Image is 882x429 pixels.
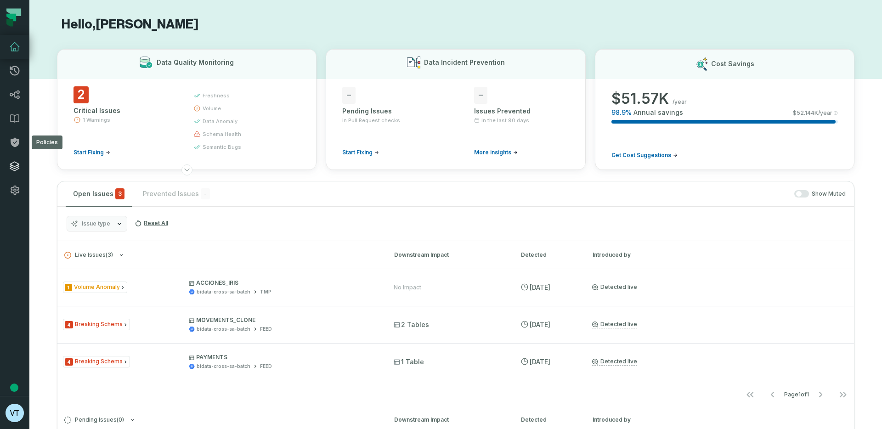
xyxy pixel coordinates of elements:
div: Pending Issues [342,107,437,116]
span: Issue Type [63,319,130,330]
h3: Cost Savings [711,59,754,68]
a: More insights [474,149,518,156]
div: Critical Issues [73,106,177,115]
span: 2 Tables [394,320,429,329]
button: Data Quality Monitoring2Critical Issues1 WarningsStart Fixingfreshnessvolumedata anomalyschema he... [57,49,317,170]
span: 1 Warnings [83,116,110,124]
p: PAYMENTS [189,354,377,361]
button: Go to last page [832,385,854,404]
div: Tooltip anchor [10,384,18,392]
span: Start Fixing [342,149,373,156]
div: TMP [260,288,271,295]
div: bidata-cross-sa-batch [197,363,250,370]
button: Go to previous page [762,385,784,404]
button: Issue type [67,216,127,231]
span: 1 Table [394,357,424,367]
a: Detected live [592,283,637,291]
span: $ 52.144K /year [793,109,832,117]
span: Severity [65,358,73,366]
span: data anomaly [203,118,237,125]
span: in Pull Request checks [342,117,400,124]
div: bidata-cross-sa-batch [197,288,250,295]
div: Show Muted [221,190,846,198]
div: No Impact [394,284,421,291]
span: Issue Type [63,356,130,367]
span: 98.9 % [611,108,632,117]
div: Issues Prevented [474,107,569,116]
relative-time: Aug 23, 2025, 11:26 PM GMT-3 [530,283,550,291]
relative-time: Aug 13, 2025, 7:15 PM GMT-3 [530,358,550,366]
span: schema health [203,130,241,138]
span: volume [203,105,221,112]
button: Go to next page [809,385,831,404]
div: bidata-cross-sa-batch [197,326,250,333]
span: Severity [65,321,73,328]
div: Downstream Impact [394,416,504,424]
h3: Data Incident Prevention [424,58,505,67]
span: - [342,87,356,104]
span: Annual savings [633,108,683,117]
div: Detected [521,416,576,424]
img: avatar of Vitor Trentin [6,404,24,422]
div: Detected [521,251,576,259]
button: Go to first page [739,385,761,404]
button: Cost Savings$51.57K/year98.9%Annual savings$52.144K/yearGet Cost Suggestions [595,49,854,170]
button: Open Issues [66,181,132,206]
span: Pending Issues ( 0 ) [64,417,124,423]
span: 2 [73,86,89,103]
button: Data Incident Prevention-Pending Issuesin Pull Request checksStart Fixing-Issues PreventedIn the ... [326,49,585,170]
a: Get Cost Suggestions [611,152,678,159]
span: Live Issues ( 3 ) [64,252,113,259]
span: freshness [203,92,230,99]
span: $ 51.57K [611,90,669,108]
div: Policies [32,135,62,149]
span: In the last 90 days [481,117,529,124]
p: ACCIONES_IRIS [189,279,377,287]
span: Issue type [82,220,110,227]
span: Severity [65,284,72,291]
button: Reset All [131,216,172,231]
p: MOVEMENTS_CLONE [189,316,377,324]
h1: Hello, [PERSON_NAME] [57,17,854,33]
a: Detected live [592,321,637,328]
span: Issue Type [63,282,127,293]
span: More insights [474,149,511,156]
span: critical issues and errors combined [115,188,124,199]
relative-time: Aug 13, 2025, 7:15 PM GMT-3 [530,321,550,328]
a: Start Fixing [73,149,110,156]
div: Downstream Impact [394,251,504,259]
div: Live Issues(3) [57,269,854,406]
span: - [474,87,487,104]
button: Pending Issues(0) [64,417,378,423]
div: Introduced by [593,416,847,424]
div: FEED [260,326,272,333]
span: semantic bugs [203,143,241,151]
a: Start Fixing [342,149,379,156]
a: Detected live [592,358,637,366]
nav: pagination [57,385,854,404]
div: Introduced by [593,251,847,259]
h3: Data Quality Monitoring [157,58,234,67]
div: FEED [260,363,272,370]
span: /year [673,98,687,106]
ul: Page 1 of 1 [739,385,854,404]
button: Live Issues(3) [64,252,378,259]
span: Start Fixing [73,149,104,156]
span: Get Cost Suggestions [611,152,671,159]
